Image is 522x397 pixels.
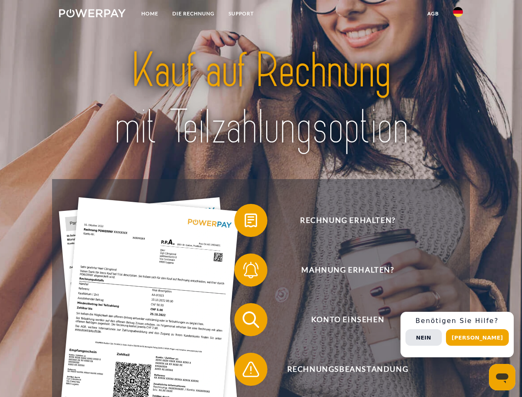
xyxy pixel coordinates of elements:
img: qb_bell.svg [241,260,261,280]
button: Konto einsehen [234,303,449,336]
span: Rechnung erhalten? [246,204,449,237]
img: qb_warning.svg [241,359,261,380]
a: DIE RECHNUNG [165,6,222,21]
button: Rechnungsbeanstandung [234,353,449,386]
img: logo-powerpay-white.svg [59,9,126,17]
iframe: Schaltfläche zum Öffnen des Messaging-Fensters [489,364,515,390]
img: qb_bill.svg [241,210,261,231]
img: title-powerpay_de.svg [79,40,443,158]
button: Rechnung erhalten? [234,204,449,237]
a: agb [420,6,446,21]
img: de [453,7,463,17]
a: SUPPORT [222,6,261,21]
span: Rechnungsbeanstandung [246,353,449,386]
button: Nein [405,329,442,346]
img: qb_search.svg [241,309,261,330]
h3: Benötigen Sie Hilfe? [405,317,509,325]
span: Konto einsehen [246,303,449,336]
button: Mahnung erhalten? [234,254,449,287]
a: Home [134,6,165,21]
button: [PERSON_NAME] [446,329,509,346]
div: Schnellhilfe [400,312,514,357]
span: Mahnung erhalten? [246,254,449,287]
